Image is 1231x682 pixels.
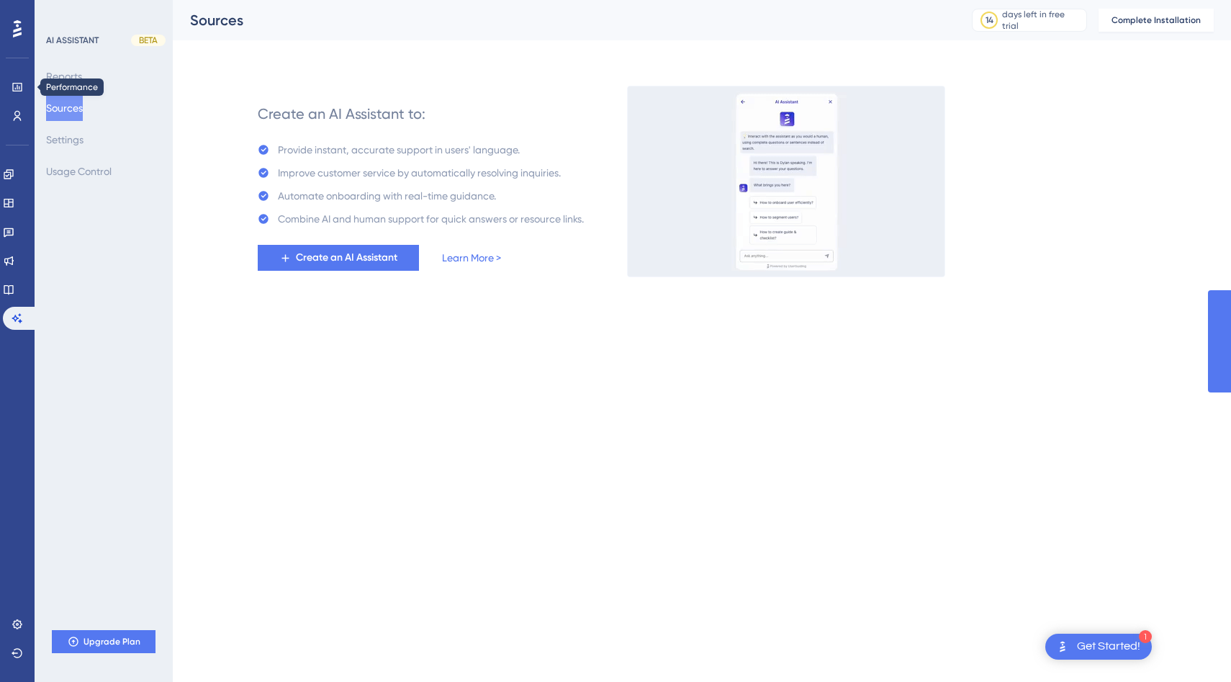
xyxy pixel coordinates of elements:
div: 1 [1139,630,1152,643]
div: Combine AI and human support for quick answers or resource links. [278,210,584,228]
button: Reports [46,63,82,89]
a: Learn More > [442,249,501,266]
button: Complete Installation [1099,9,1214,32]
div: AI ASSISTANT [46,35,99,46]
span: Upgrade Plan [84,636,140,647]
div: days left in free trial [1002,9,1082,32]
button: Upgrade Plan [52,630,155,653]
span: Create an AI Assistant [296,249,397,266]
div: Automate onboarding with real-time guidance. [278,187,496,205]
div: BETA [131,35,166,46]
div: Get Started! [1077,639,1140,655]
div: Sources [190,10,936,30]
button: Settings [46,127,84,153]
img: 536038c8a6906fa413afa21d633a6c1c.gif [627,86,945,277]
div: Open Get Started! checklist, remaining modules: 1 [1045,634,1152,660]
img: launcher-image-alternative-text [1054,638,1071,655]
div: Improve customer service by automatically resolving inquiries. [278,164,561,181]
span: Complete Installation [1111,14,1201,26]
button: Sources [46,95,83,121]
div: Create an AI Assistant to: [258,104,425,124]
div: Provide instant, accurate support in users' language. [278,141,520,158]
div: 14 [986,14,993,26]
button: Create an AI Assistant [258,245,419,271]
button: Usage Control [46,158,112,184]
iframe: UserGuiding AI Assistant Launcher [1171,625,1214,668]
